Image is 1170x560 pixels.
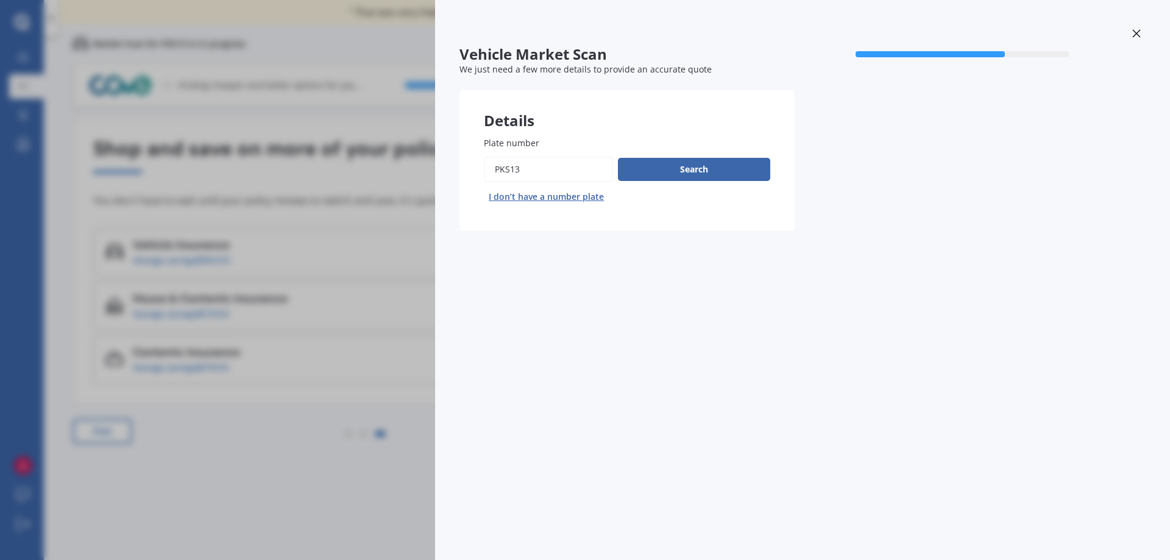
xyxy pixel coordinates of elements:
span: Vehicle Market Scan [459,46,795,63]
div: Details [459,90,795,127]
button: Search [618,158,770,181]
button: I don’t have a number plate [484,187,609,207]
span: We just need a few more details to provide an accurate quote [459,63,712,75]
input: Enter plate number [484,157,613,182]
span: Plate number [484,137,539,149]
